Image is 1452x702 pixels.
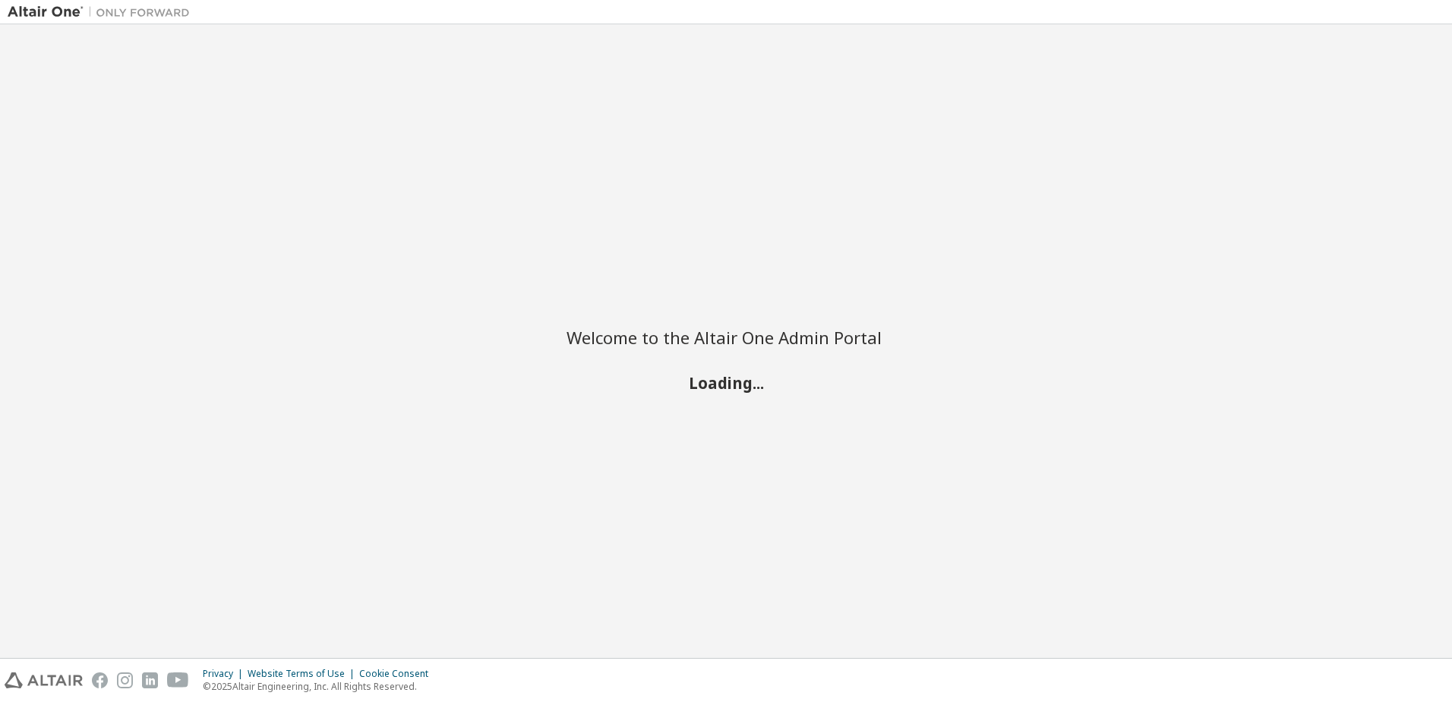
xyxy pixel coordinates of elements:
[567,373,885,393] h2: Loading...
[248,668,359,680] div: Website Terms of Use
[359,668,437,680] div: Cookie Consent
[5,672,83,688] img: altair_logo.svg
[8,5,197,20] img: Altair One
[203,680,437,693] p: © 2025 Altair Engineering, Inc. All Rights Reserved.
[167,672,189,688] img: youtube.svg
[92,672,108,688] img: facebook.svg
[567,327,885,348] h2: Welcome to the Altair One Admin Portal
[117,672,133,688] img: instagram.svg
[142,672,158,688] img: linkedin.svg
[203,668,248,680] div: Privacy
